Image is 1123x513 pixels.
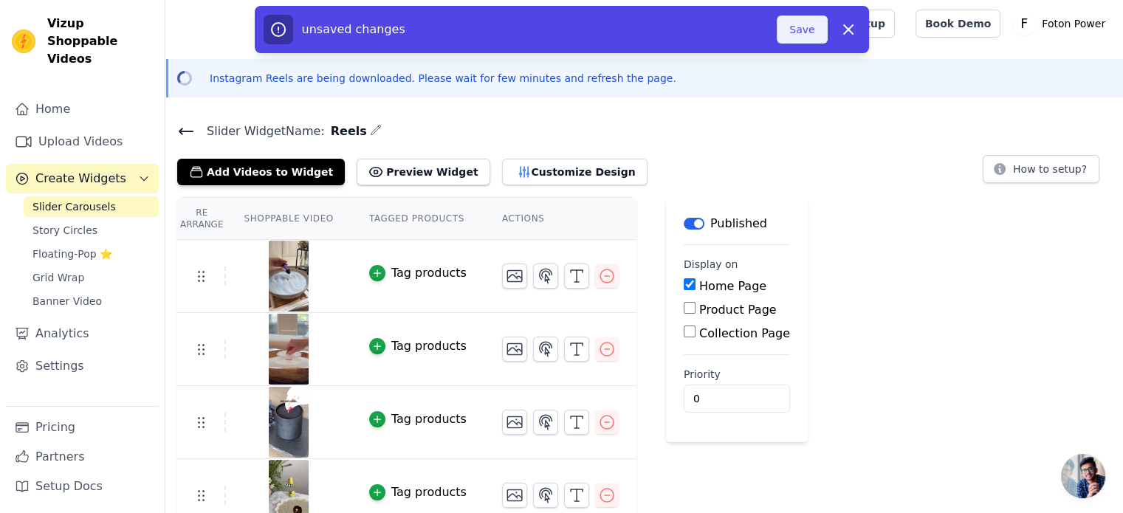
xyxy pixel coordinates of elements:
[502,159,648,185] button: Customize Design
[226,198,351,240] th: Shoppable Video
[684,257,738,272] legend: Display on
[177,198,226,240] th: Re Arrange
[24,196,159,217] a: Slider Carousels
[357,159,490,185] button: Preview Widget
[369,264,467,282] button: Tag products
[391,264,467,282] div: Tag products
[502,337,527,362] button: Change Thumbnail
[983,155,1099,183] button: How to setup?
[6,319,159,348] a: Analytics
[32,294,102,309] span: Banner Video
[391,337,467,355] div: Tag products
[699,303,777,317] label: Product Page
[369,337,467,355] button: Tag products
[6,472,159,501] a: Setup Docs
[32,223,97,238] span: Story Circles
[24,267,159,288] a: Grid Wrap
[502,264,527,289] button: Change Thumbnail
[6,127,159,156] a: Upload Videos
[210,71,676,86] p: Instagram Reels are being downloaded. Please wait for few minutes and refresh the page.
[6,351,159,381] a: Settings
[268,314,309,385] img: reel-preview-6ra9qv-he.myshopify.com-3697911732823499585_36803207977.jpeg
[699,279,766,293] label: Home Page
[24,244,159,264] a: Floating-Pop ⭐
[6,442,159,472] a: Partners
[35,170,126,187] span: Create Widgets
[351,198,484,240] th: Tagged Products
[6,164,159,193] button: Create Widgets
[369,483,467,501] button: Tag products
[370,121,382,141] div: Edit Name
[6,94,159,124] a: Home
[32,270,84,285] span: Grid Wrap
[484,198,636,240] th: Actions
[24,291,159,311] a: Banner Video
[710,215,767,233] p: Published
[369,410,467,428] button: Tag products
[684,367,790,382] label: Priority
[195,123,325,140] span: Slider Widget Name:
[325,123,367,140] span: Reels
[983,165,1099,179] a: How to setup?
[391,410,467,428] div: Tag products
[302,22,405,36] span: unsaved changes
[32,247,112,261] span: Floating-Pop ⭐
[32,199,116,214] span: Slider Carousels
[777,16,827,44] button: Save
[6,413,159,442] a: Pricing
[502,410,527,435] button: Change Thumbnail
[502,483,527,508] button: Change Thumbnail
[268,241,309,311] img: reel-preview-6ra9qv-he.myshopify.com-3697741818545607141_36803207977.jpeg
[699,326,790,340] label: Collection Page
[268,387,309,458] img: reel-preview-6ra9qv-he.myshopify.com-3698647720826925403_36803207977.jpeg
[1061,454,1105,498] a: Open chat
[391,483,467,501] div: Tag products
[24,220,159,241] a: Story Circles
[177,159,345,185] button: Add Videos to Widget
